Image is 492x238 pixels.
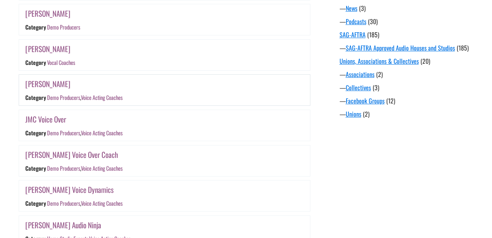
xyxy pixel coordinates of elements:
[340,30,366,39] a: SAG-AFTRA
[81,94,122,102] a: Voice Acting Coaches
[25,78,70,89] a: [PERSON_NAME]
[340,43,480,52] div: —
[25,58,46,66] div: Category
[47,94,122,102] div: ,
[367,30,379,39] span: (185)
[25,94,46,102] div: Category
[25,164,46,172] div: Category
[376,70,383,79] span: (2)
[340,83,480,92] div: —
[373,83,379,92] span: (3)
[346,83,371,92] a: Collectives
[47,199,122,207] div: ,
[47,199,80,207] a: Demo Producers
[340,3,480,13] div: —
[81,164,122,172] a: Voice Acting Coaches
[340,109,480,119] div: —
[47,164,80,172] a: Demo Producers
[346,3,357,13] a: News
[368,17,378,26] span: (30)
[340,96,480,105] div: —
[25,43,70,54] a: [PERSON_NAME]
[359,3,366,13] span: (3)
[25,23,46,31] div: Category
[25,219,101,231] a: [PERSON_NAME] Audio Ninja
[363,109,369,119] span: (2)
[25,149,118,160] a: [PERSON_NAME] Voice Over Coach
[340,70,480,79] div: —
[47,129,80,137] a: Demo Producers
[47,164,122,172] div: ,
[47,129,122,137] div: ,
[346,96,385,105] a: Facebook Groups
[340,17,480,26] div: —
[340,56,419,66] a: Unions, Associations & Collectives
[25,199,46,207] div: Category
[81,199,122,207] a: Voice Acting Coaches
[25,184,114,195] a: [PERSON_NAME] Voice Dynamics
[346,70,375,79] a: Associations
[457,43,469,52] span: (185)
[346,43,455,52] a: SAG-AFTRA Approved Audio Houses and Studios
[386,96,395,105] span: (12)
[25,8,70,19] a: [PERSON_NAME]
[25,129,46,137] div: Category
[47,23,80,31] a: Demo Producers
[25,114,66,125] a: JMC Voice Over
[346,17,366,26] a: Podcasts
[47,58,75,66] a: Vocal Coaches
[81,129,122,137] a: Voice Acting Coaches
[47,94,80,102] a: Demo Producers
[420,56,430,66] span: (20)
[346,109,361,119] a: Unions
